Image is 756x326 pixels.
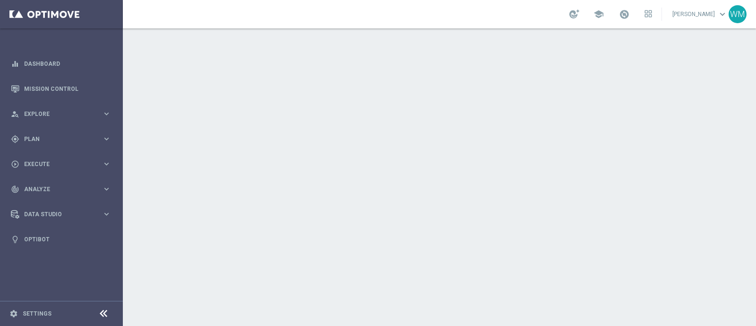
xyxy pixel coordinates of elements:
span: Execute [24,161,102,167]
button: gps_fixed Plan keyboard_arrow_right [10,135,112,143]
div: WM [729,5,747,23]
span: Plan [24,136,102,142]
span: school [593,9,604,19]
button: person_search Explore keyboard_arrow_right [10,110,112,118]
div: Analyze [11,185,102,194]
i: keyboard_arrow_right [102,210,111,219]
span: Analyze [24,186,102,192]
button: lightbulb Optibot [10,236,112,243]
a: [PERSON_NAME]keyboard_arrow_down [671,7,729,21]
i: settings [9,309,18,318]
span: Data Studio [24,211,102,217]
button: Data Studio keyboard_arrow_right [10,211,112,218]
i: keyboard_arrow_right [102,109,111,118]
i: keyboard_arrow_right [102,134,111,143]
i: play_circle_outline [11,160,19,168]
button: play_circle_outline Execute keyboard_arrow_right [10,160,112,168]
div: Mission Control [11,76,111,101]
a: Optibot [24,227,111,252]
a: Settings [23,311,52,317]
i: gps_fixed [11,135,19,143]
i: track_changes [11,185,19,194]
i: equalizer [11,60,19,68]
button: equalizer Dashboard [10,60,112,68]
span: keyboard_arrow_down [717,9,728,19]
i: keyboard_arrow_right [102,159,111,168]
i: lightbulb [11,235,19,244]
div: Plan [11,135,102,143]
a: Dashboard [24,51,111,76]
div: Optibot [11,227,111,252]
div: Dashboard [11,51,111,76]
i: person_search [11,110,19,118]
button: Mission Control [10,85,112,93]
button: track_changes Analyze keyboard_arrow_right [10,185,112,193]
div: Explore [11,110,102,118]
a: Mission Control [24,76,111,101]
i: keyboard_arrow_right [102,185,111,194]
div: Execute [11,160,102,168]
div: Data Studio [11,210,102,219]
span: Explore [24,111,102,117]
